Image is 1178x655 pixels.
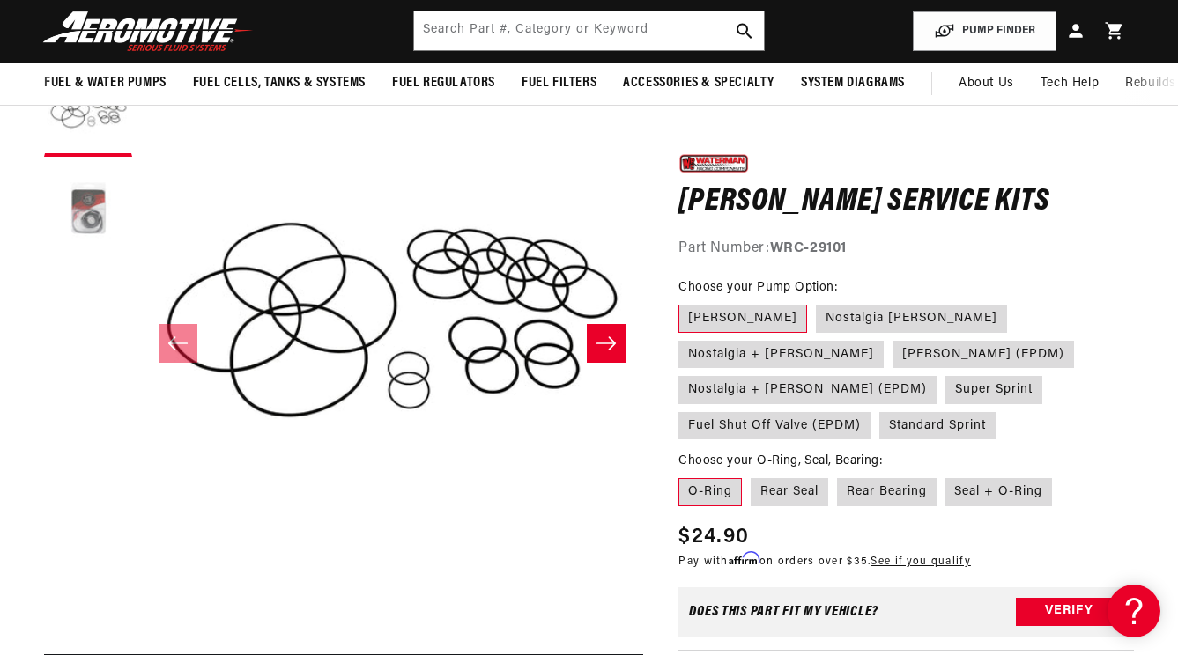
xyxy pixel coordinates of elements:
[678,305,807,333] label: [PERSON_NAME]
[38,11,258,52] img: Aeromotive
[751,478,828,506] label: Rear Seal
[392,74,495,92] span: Fuel Regulators
[1027,63,1112,105] summary: Tech Help
[725,11,764,50] button: search button
[678,478,742,506] label: O-Ring
[770,241,847,255] strong: WRC-29101
[678,452,884,470] legend: Choose your O-Ring, Seal, Bearing:
[31,63,180,104] summary: Fuel & Water Pumps
[678,376,937,404] label: Nostalgia + [PERSON_NAME] (EPDM)
[44,74,167,92] span: Fuel & Water Pumps
[522,74,596,92] span: Fuel Filters
[379,63,508,104] summary: Fuel Regulators
[879,411,996,439] label: Standard Sprint
[678,411,871,439] label: Fuel Shut Off Valve (EPDM)
[44,69,643,618] media-gallery: Gallery Viewer
[871,556,970,567] a: See if you qualify - Learn more about Affirm Financing (opens in modal)
[945,63,1027,105] a: About Us
[678,188,1134,217] h1: [PERSON_NAME] Service Kits
[159,324,197,363] button: Slide left
[1016,597,1123,625] button: Verify
[44,69,132,157] button: Load image 1 in gallery view
[945,478,1052,506] label: Seal + O-Ring
[678,278,839,297] legend: Choose your Pump Option:
[610,63,788,104] summary: Accessories & Specialty
[689,604,878,618] div: Does This part fit My vehicle?
[193,74,366,92] span: Fuel Cells, Tanks & Systems
[623,74,774,92] span: Accessories & Specialty
[678,238,1134,261] div: Part Number:
[913,11,1056,51] button: PUMP FINDER
[893,340,1074,368] label: [PERSON_NAME] (EPDM)
[1125,74,1176,93] span: Rebuilds
[508,63,610,104] summary: Fuel Filters
[729,552,759,565] span: Affirm
[678,553,971,570] p: Pay with on orders over $35.
[816,305,1007,333] label: Nostalgia [PERSON_NAME]
[837,478,937,506] label: Rear Bearing
[959,77,1014,90] span: About Us
[587,324,626,363] button: Slide right
[414,11,764,50] input: Search by Part Number, Category or Keyword
[678,521,749,553] span: $24.90
[945,376,1042,404] label: Super Sprint
[678,340,884,368] label: Nostalgia + [PERSON_NAME]
[801,74,905,92] span: System Diagrams
[44,166,132,254] button: Load image 2 in gallery view
[1041,74,1099,93] span: Tech Help
[180,63,379,104] summary: Fuel Cells, Tanks & Systems
[788,63,918,104] summary: System Diagrams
